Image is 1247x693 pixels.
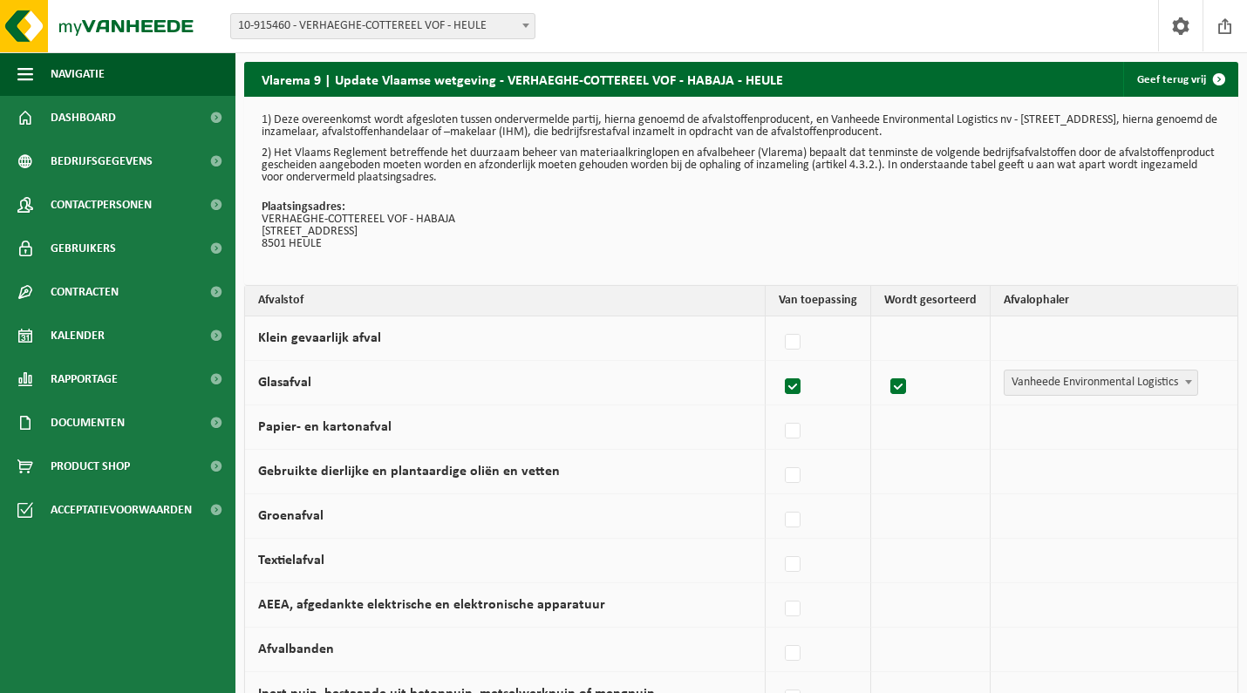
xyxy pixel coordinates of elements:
span: Gebruikers [51,227,116,270]
span: Documenten [51,401,125,445]
label: Afvalbanden [258,642,334,656]
th: Afvalophaler [991,286,1237,316]
span: Navigatie [51,52,105,96]
span: Contactpersonen [51,183,152,227]
p: 2) Het Vlaams Reglement betreffende het duurzaam beheer van materiaalkringlopen en afvalbeheer (V... [262,147,1221,184]
span: Vanheede Environmental Logistics [1004,370,1198,396]
th: Van toepassing [766,286,871,316]
th: Afvalstof [245,286,766,316]
span: Rapportage [51,357,118,401]
h2: Vlarema 9 | Update Vlaamse wetgeving - VERHAEGHE-COTTEREEL VOF - HABAJA - HEULE [244,62,801,96]
span: Dashboard [51,96,116,139]
label: Textielafval [258,554,324,567]
label: Klein gevaarlijk afval [258,331,381,345]
span: Product Shop [51,445,130,488]
th: Wordt gesorteerd [871,286,991,316]
a: Geef terug vrij [1123,62,1237,97]
label: Groenafval [258,509,324,523]
span: Bedrijfsgegevens [51,139,153,183]
span: Vanheede Environmental Logistics [1005,370,1197,395]
p: VERHAEGHE-COTTEREEL VOF - HABAJA [STREET_ADDRESS] 8501 HEULE [262,201,1221,250]
p: 1) Deze overeenkomst wordt afgesloten tussen ondervermelde partij, hierna genoemd de afvalstoffen... [262,114,1221,139]
span: 10-915460 - VERHAEGHE-COTTEREEL VOF - HEULE [230,13,535,39]
span: 10-915460 - VERHAEGHE-COTTEREEL VOF - HEULE [231,14,535,38]
span: Kalender [51,314,105,357]
span: Acceptatievoorwaarden [51,488,192,532]
label: Papier- en kartonafval [258,420,392,434]
label: AEEA, afgedankte elektrische en elektronische apparatuur [258,598,605,612]
strong: Plaatsingsadres: [262,200,345,214]
label: Glasafval [258,376,311,390]
span: Contracten [51,270,119,314]
label: Gebruikte dierlijke en plantaardige oliën en vetten [258,465,560,479]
